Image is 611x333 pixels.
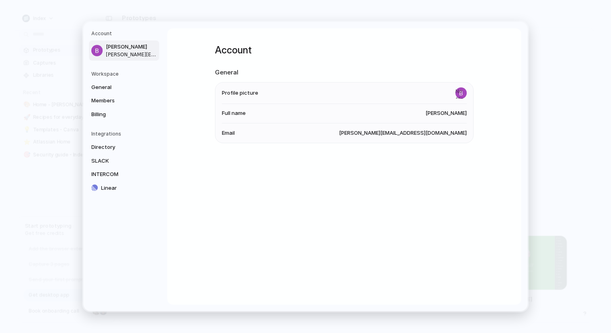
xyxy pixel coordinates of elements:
h5: Integrations [91,130,159,138]
span: [PERSON_NAME] [106,43,158,51]
span: [PERSON_NAME][EMAIL_ADDRESS][DOMAIN_NAME] [339,129,467,137]
a: Directory [89,141,159,154]
span: Linear [101,184,153,192]
a: INTERCOM [89,168,159,181]
a: Members [89,94,159,107]
a: SLACK [89,155,159,168]
span: INTERCOM [91,170,143,178]
a: [PERSON_NAME][PERSON_NAME][EMAIL_ADDRESS][DOMAIN_NAME] [89,40,159,61]
span: Full name [222,109,246,117]
span: Directory [91,143,143,151]
a: General [89,81,159,94]
a: Linear [89,182,159,195]
h5: Workspace [91,70,159,78]
span: Billing [91,110,143,119]
a: Billing [89,108,159,121]
h5: Account [91,30,159,37]
span: [PERSON_NAME][EMAIL_ADDRESS][DOMAIN_NAME] [106,51,158,58]
span: Members [91,97,143,105]
span: SLACK [91,157,143,165]
h1: Account [215,43,474,57]
h2: General [215,68,474,77]
span: Profile picture [222,89,258,97]
span: General [91,83,143,91]
span: [PERSON_NAME] [426,109,467,117]
span: Email [222,129,235,137]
